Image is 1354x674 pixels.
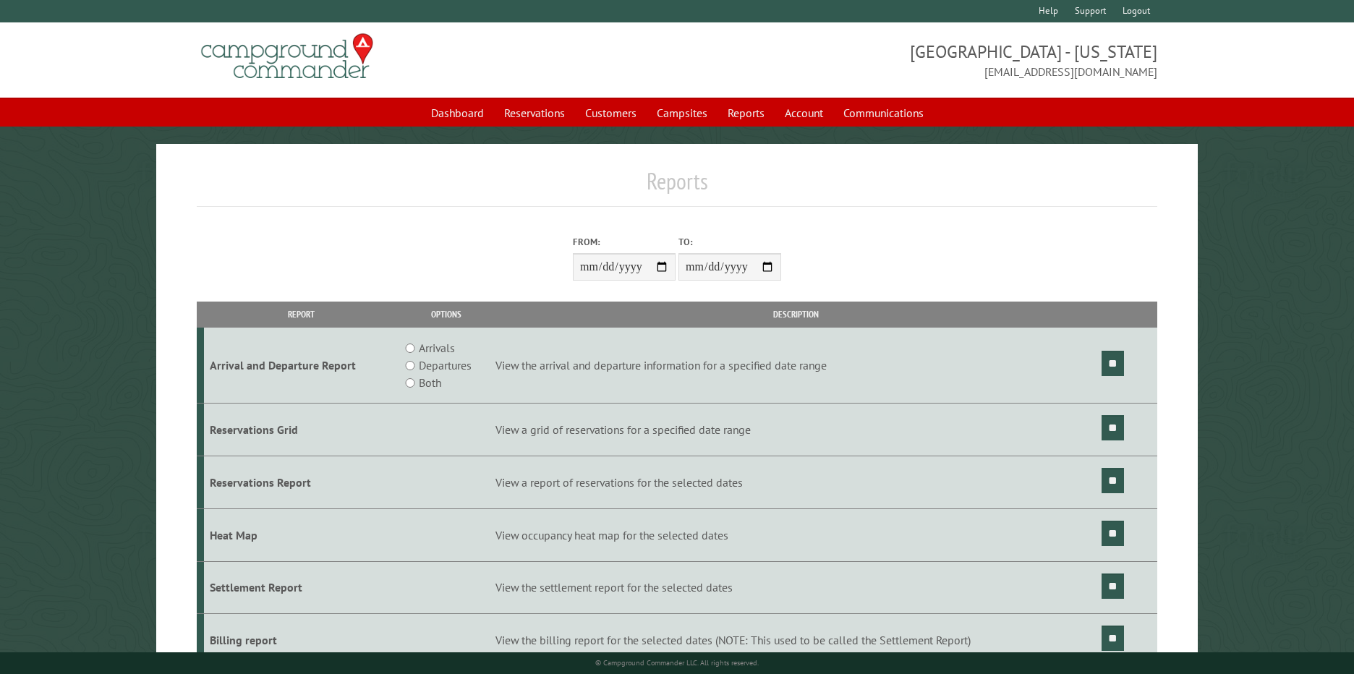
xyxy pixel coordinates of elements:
[204,456,399,508] td: Reservations Report
[204,302,399,327] th: Report
[493,404,1099,456] td: View a grid of reservations for a specified date range
[493,456,1099,508] td: View a report of reservations for the selected dates
[648,99,716,127] a: Campsites
[719,99,773,127] a: Reports
[204,508,399,561] td: Heat Map
[678,235,781,249] label: To:
[595,658,759,667] small: © Campground Commander LLC. All rights reserved.
[204,614,399,667] td: Billing report
[204,404,399,456] td: Reservations Grid
[493,302,1099,327] th: Description
[197,28,378,85] img: Campground Commander
[422,99,493,127] a: Dashboard
[493,614,1099,667] td: View the billing report for the selected dates (NOTE: This used to be called the Settlement Report)
[419,374,441,391] label: Both
[493,561,1099,614] td: View the settlement report for the selected dates
[419,339,455,357] label: Arrivals
[419,357,472,374] label: Departures
[197,167,1157,207] h1: Reports
[576,99,645,127] a: Customers
[204,561,399,614] td: Settlement Report
[835,99,932,127] a: Communications
[493,328,1099,404] td: View the arrival and departure information for a specified date range
[493,508,1099,561] td: View occupancy heat map for the selected dates
[204,328,399,404] td: Arrival and Departure Report
[776,99,832,127] a: Account
[399,302,493,327] th: Options
[573,235,676,249] label: From:
[677,40,1157,80] span: [GEOGRAPHIC_DATA] - [US_STATE] [EMAIL_ADDRESS][DOMAIN_NAME]
[495,99,574,127] a: Reservations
